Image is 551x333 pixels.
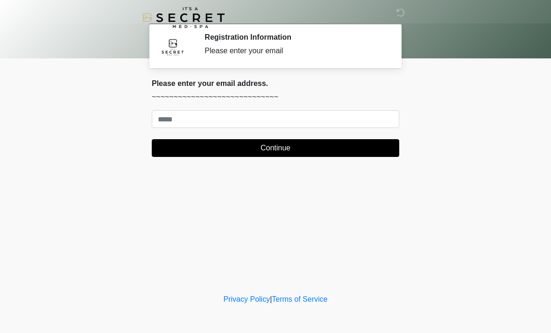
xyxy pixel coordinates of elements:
img: Agent Avatar [159,33,187,61]
button: Continue [152,139,399,157]
h2: Please enter your email address. [152,79,399,88]
a: Terms of Service [272,295,327,303]
div: Please enter your email [205,45,385,57]
img: It's A Secret Med Spa Logo [142,7,225,28]
p: ~~~~~~~~~~~~~~~~~~~~~~~~~~~~~ [152,92,399,103]
h2: Registration Information [205,33,385,42]
a: Privacy Policy [224,295,270,303]
a: | [270,295,272,303]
